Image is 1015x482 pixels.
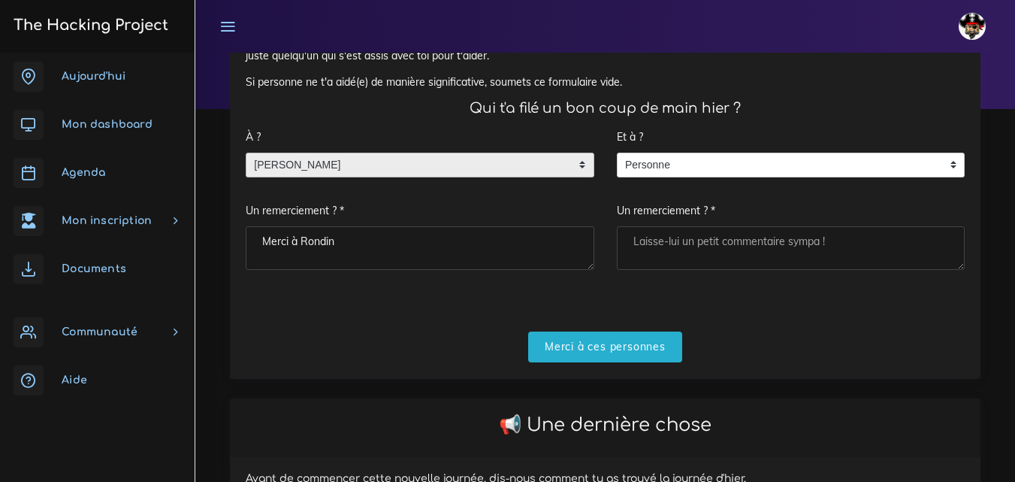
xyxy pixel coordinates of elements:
[528,332,682,362] input: Merci à ces personnes
[9,17,168,34] h3: The Hacking Project
[618,153,942,177] span: Personne
[246,153,571,177] span: [PERSON_NAME]
[62,119,153,130] span: Mon dashboard
[246,414,965,436] h2: 📢 Une dernière chose
[62,71,125,82] span: Aujourd'hui
[959,13,986,40] img: avatar
[617,122,643,153] label: Et à ?
[62,326,137,338] span: Communauté
[62,215,152,226] span: Mon inscription
[246,100,965,117] h4: Qui t'a filé un bon coup de main hier ?
[62,167,105,178] span: Agenda
[246,196,344,227] label: Un remerciement ? *
[246,74,965,89] p: Si personne ne t'a aidé(e) de manière significative, soumets ce formulaire vide.
[246,122,261,153] label: À ?
[62,263,126,274] span: Documents
[617,196,715,227] label: Un remerciement ? *
[62,374,87,386] span: Aide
